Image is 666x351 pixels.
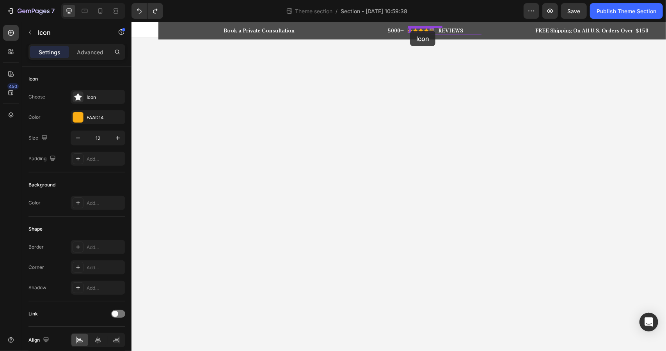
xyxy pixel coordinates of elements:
[28,133,49,143] div: Size
[28,181,55,188] div: Background
[28,284,46,291] div: Shadow
[87,200,123,207] div: Add...
[131,22,666,351] iframe: Design area
[28,226,43,233] div: Shape
[597,7,656,15] div: Publish Theme Section
[28,310,38,317] div: Link
[28,199,41,206] div: Color
[28,114,41,121] div: Color
[28,264,44,271] div: Corner
[336,7,337,15] span: /
[3,3,58,19] button: 7
[51,6,55,16] p: 7
[87,156,123,163] div: Add...
[87,94,123,101] div: Icon
[87,114,123,121] div: FAAD14
[293,7,334,15] span: Theme section
[28,154,57,164] div: Padding
[341,7,407,15] span: Section - [DATE] 10:59:38
[28,244,44,251] div: Border
[28,93,45,100] div: Choose
[39,48,60,56] p: Settings
[7,83,19,90] div: 450
[28,335,51,346] div: Align
[38,28,104,37] p: Icon
[590,3,663,19] button: Publish Theme Section
[87,264,123,271] div: Add...
[131,3,163,19] div: Undo/Redo
[87,244,123,251] div: Add...
[561,3,587,19] button: Save
[28,75,38,82] div: Icon
[77,48,103,56] p: Advanced
[639,313,658,331] div: Open Intercom Messenger
[568,8,581,14] span: Save
[87,285,123,292] div: Add...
